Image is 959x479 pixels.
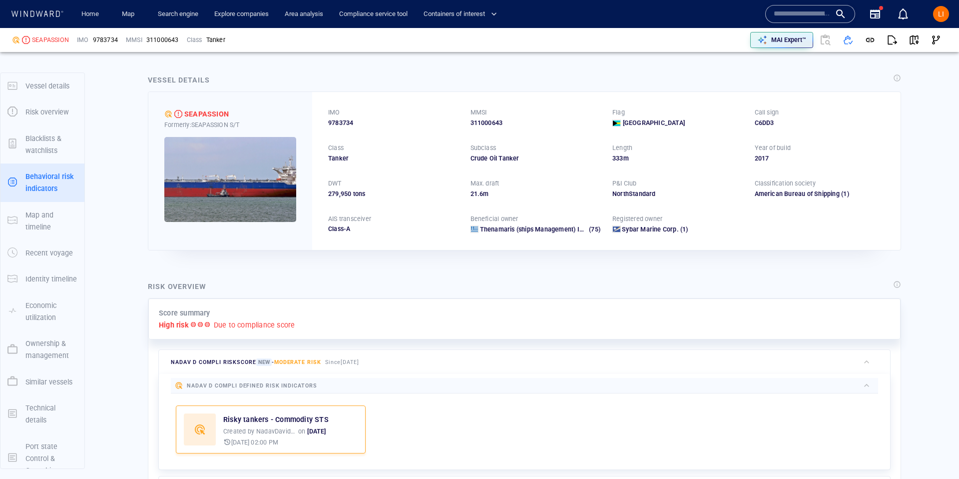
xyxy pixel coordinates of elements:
[771,35,806,44] p: MAI Expert™
[0,139,84,148] a: Blacklists & watchlists
[164,120,296,129] div: Formerly: SEAPASSION S/T
[25,273,77,285] p: Identity timeline
[612,143,632,152] p: Length
[0,240,84,266] button: Recent voyage
[25,337,77,362] p: Ownership & management
[859,29,881,51] button: Get link
[0,369,84,395] button: Similar vessels
[114,5,146,23] button: Map
[755,189,885,198] div: American Bureau of Shipping
[0,330,84,369] button: Ownership & management
[612,179,637,188] p: P&I Club
[480,225,589,233] span: Thenamaris (ships Management) Inc.
[755,108,779,117] p: Call sign
[328,214,371,223] p: AIS transceiver
[0,99,84,125] button: Risk overview
[478,190,479,197] span: .
[146,35,179,44] div: 311000643
[25,80,69,92] p: Vessel details
[0,202,84,240] button: Map and timeline
[214,319,295,331] p: Due to compliance score
[612,189,743,198] div: NorthStandard
[25,106,69,118] p: Risk overview
[25,209,77,233] p: Map and timeline
[164,110,172,118] div: Nadav D Compli defined risk: moderate risk
[755,143,791,152] p: Year of build
[0,408,84,418] a: Technical details
[328,143,344,152] p: Class
[623,118,685,127] span: [GEOGRAPHIC_DATA]
[471,154,601,163] div: Crude Oil Tanker
[171,358,321,366] span: Nadav D Compli risk score -
[210,5,273,23] a: Explore companies
[897,8,909,20] div: Notification center
[0,274,84,283] a: Identity timeline
[154,5,202,23] a: Search engine
[0,125,84,164] button: Blacklists & watchlists
[0,376,84,386] a: Similar vessels
[223,413,329,425] a: Risky tankers - Commodity STS
[25,247,73,259] p: Recent voyage
[328,154,459,163] div: Tanker
[187,35,202,44] p: Class
[0,395,84,433] button: Technical details
[148,74,210,86] div: Vessel details
[931,4,951,24] button: LI
[187,382,317,389] span: Nadav D Compli defined risk indicators
[612,214,662,223] p: Registered owner
[903,29,925,51] button: View on map
[12,36,20,44] div: Nadav D Compli defined risk: moderate risk
[148,280,206,292] div: Risk overview
[0,292,84,331] button: Economic utilization
[925,29,947,51] button: Visual Link Analysis
[184,108,229,120] span: SEAPASSION
[471,190,478,197] span: 21
[25,299,77,324] p: Economic utilization
[325,359,360,365] span: Since [DATE]
[328,179,342,188] p: DWT
[0,73,84,99] button: Vessel details
[755,179,816,188] p: Classification society
[335,5,412,23] a: Compliance service tool
[74,5,106,23] button: Home
[471,108,487,117] p: MMSI
[471,143,496,152] p: Subclass
[25,440,77,477] p: Port state Control & Casualties
[25,402,77,426] p: Technical details
[471,179,499,188] p: Max. draft
[471,214,518,223] p: Beneficial owner
[881,29,903,51] button: Export report
[256,358,272,366] span: New
[22,36,30,44] div: High risk
[471,118,601,127] div: 311000643
[223,427,326,436] p: Created by on
[0,453,84,462] a: Port state Control & Casualties
[938,10,944,18] span: LI
[0,80,84,90] a: Vessel details
[231,438,278,447] p: [DATE] 02:00 PM
[307,427,326,436] p: [DATE]
[623,154,629,162] span: m
[164,137,296,222] img: 595a6d945936a8675432bddd_0
[159,319,189,331] p: High risk
[424,8,497,20] span: Containers of interest
[0,266,84,292] button: Identity timeline
[77,35,89,44] p: IMO
[0,163,84,202] button: Behavioral risk indicators
[0,107,84,116] a: Risk overview
[837,29,859,51] button: Add to vessel list
[256,427,296,436] p: NadavDavidson2
[0,248,84,257] a: Recent voyage
[281,5,327,23] a: Area analysis
[0,215,84,225] a: Map and timeline
[622,225,679,233] span: Sybar Marine Corp.
[622,225,688,234] a: Sybar Marine Corp. (1)
[679,225,688,234] span: (1)
[587,225,600,234] span: (75)
[755,154,885,163] div: 2017
[32,35,69,44] div: SEAPASSION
